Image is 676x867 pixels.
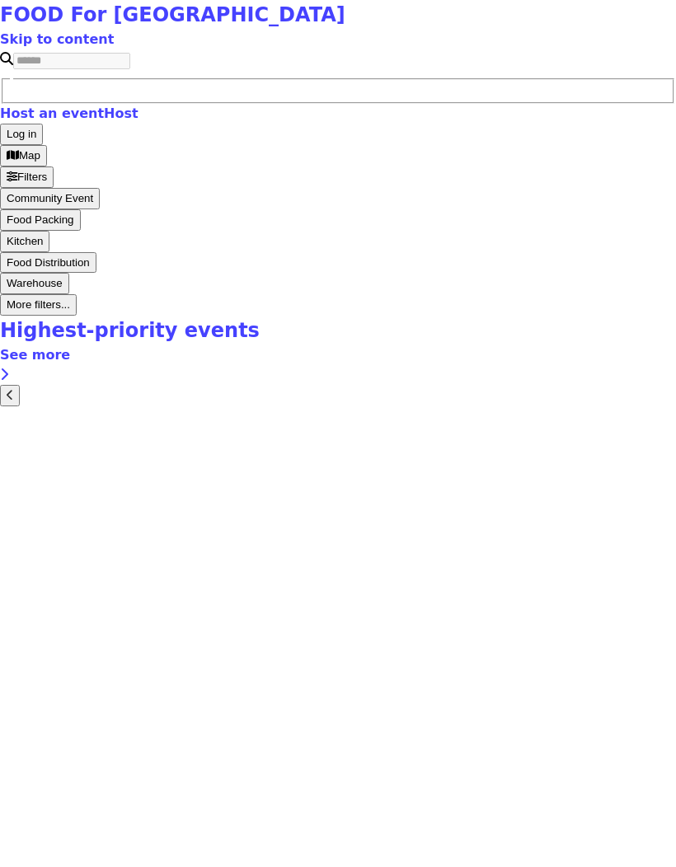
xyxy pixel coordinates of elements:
[13,53,130,69] input: Search
[7,298,70,311] span: More filters...
[7,171,17,182] i: sliders-h icon
[19,149,40,162] span: Map
[104,105,138,121] span: Host
[7,150,19,161] i: map icon
[17,171,47,183] span: Filters
[7,390,13,401] i: chevron-left icon
[7,128,36,140] span: Log in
